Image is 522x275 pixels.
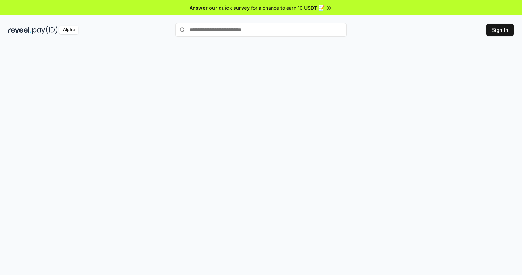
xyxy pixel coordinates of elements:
button: Sign In [486,24,514,36]
span: Answer our quick survey [190,4,250,11]
span: for a chance to earn 10 USDT 📝 [251,4,324,11]
div: Alpha [59,26,78,34]
img: reveel_dark [8,26,31,34]
img: pay_id [32,26,58,34]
